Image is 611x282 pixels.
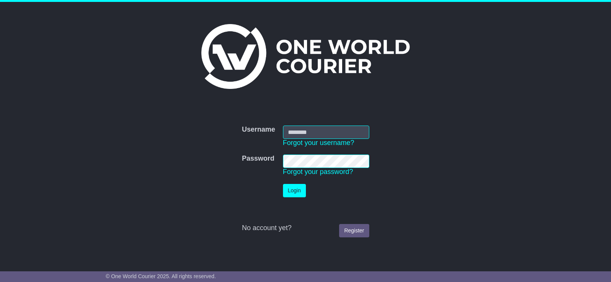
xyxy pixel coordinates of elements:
[242,224,369,232] div: No account yet?
[283,168,353,176] a: Forgot your password?
[242,155,274,163] label: Password
[283,184,306,197] button: Login
[283,139,354,147] a: Forgot your username?
[201,24,410,89] img: One World
[106,273,216,279] span: © One World Courier 2025. All rights reserved.
[339,224,369,237] a: Register
[242,126,275,134] label: Username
